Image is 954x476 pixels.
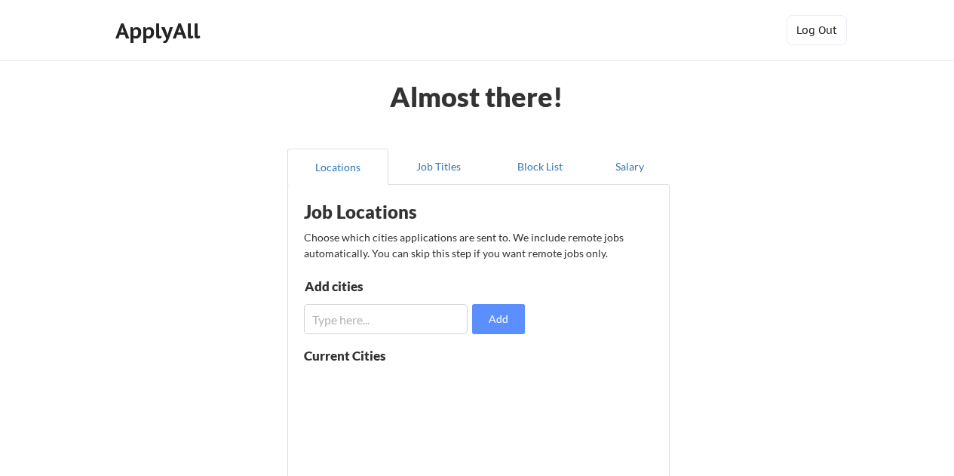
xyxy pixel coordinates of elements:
[305,280,461,293] div: Add cities
[304,229,651,261] div: Choose which cities applications are sent to. We include remote jobs automatically. You can skip ...
[472,304,525,334] button: Add
[489,149,590,185] button: Block List
[304,203,494,221] div: Job Locations
[304,349,419,362] div: Current Cities
[590,149,670,185] button: Salary
[388,149,489,185] button: Job Titles
[304,304,468,334] input: Type here...
[287,149,388,185] button: Locations
[371,83,581,110] div: Almost there!
[787,15,847,45] button: Log Out
[115,18,204,44] div: ApplyAll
